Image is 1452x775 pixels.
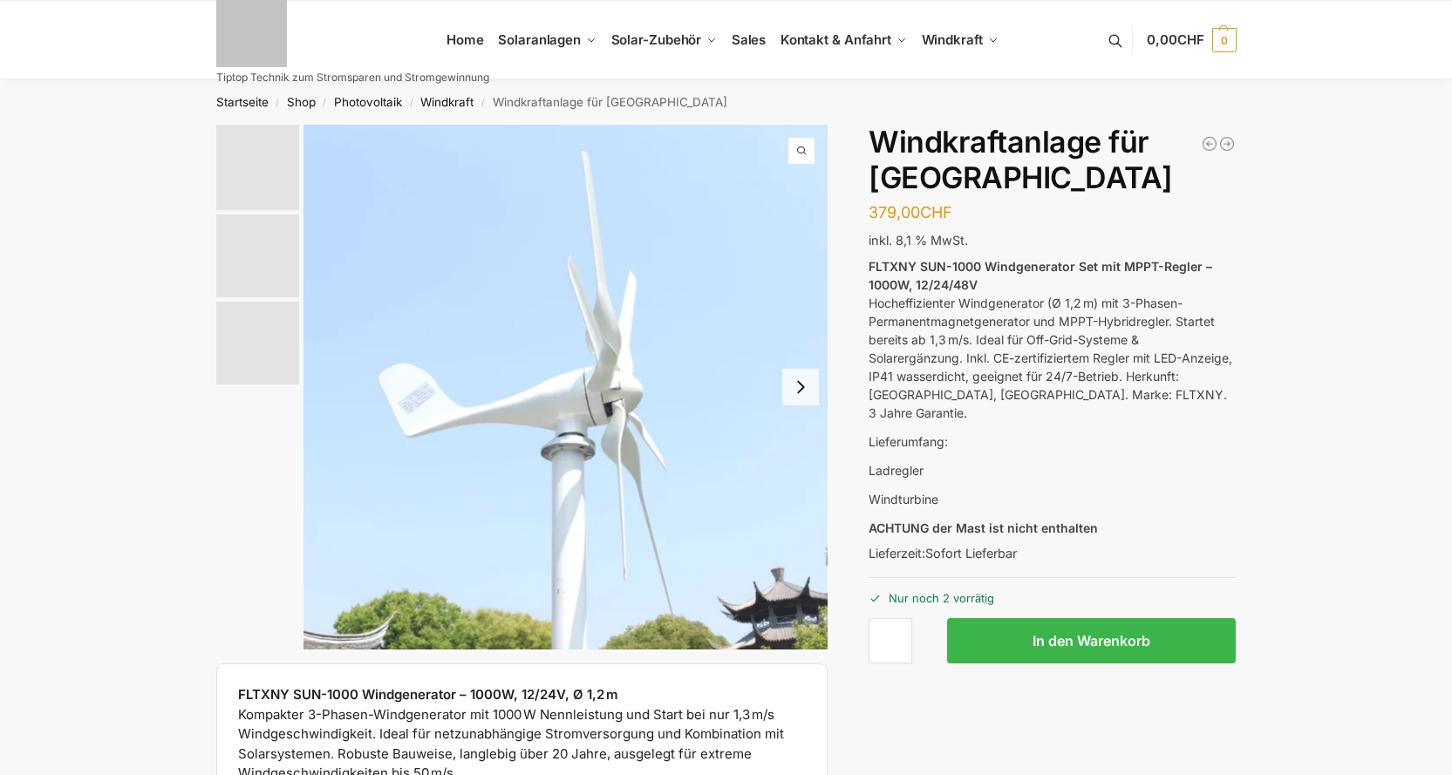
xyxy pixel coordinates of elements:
span: Solaranlagen [498,31,581,48]
span: / [402,96,420,110]
img: Beispiel Anschlussmöglickeit [216,302,299,384]
p: Hocheffizienter Windgenerator (Ø 1,2 m) mit 3-Phasen-Permanentmagnetgenerator und MPPT-Hybridregl... [869,257,1236,422]
a: Sales [724,1,773,79]
span: / [316,96,334,110]
span: Sales [732,31,767,48]
a: Windkraft [914,1,1005,79]
span: Solar-Zubehör [611,31,702,48]
a: Windkraft [420,95,474,109]
span: Lieferzeit: [869,546,1017,561]
p: Windturbine [869,490,1236,508]
a: Vertikal Windkraftwerk 2000 Watt [1218,135,1236,153]
span: CHF [1177,31,1204,48]
a: Solar-Zubehör [603,1,724,79]
a: Shop [287,95,316,109]
img: Mini Wind Turbine [216,214,299,297]
span: Sofort Lieferbar [925,546,1017,561]
a: Photovoltaik [334,95,402,109]
p: Lieferumfang: [869,432,1236,451]
img: Windrad für Balkon und Terrasse [303,125,828,649]
a: 0,00CHF 0 [1147,14,1236,66]
span: 0 [1212,28,1237,52]
img: Windrad für Balkon und Terrasse [216,125,299,210]
span: CHF [920,203,952,221]
input: Produktmenge [869,618,912,663]
a: Solaranlagen [491,1,603,79]
button: Next slide [782,369,819,405]
a: Startseite [216,95,269,109]
span: Windkraft [922,31,983,48]
p: Tiptop Technik zum Stromsparen und Stromgewinnung [216,72,489,83]
strong: ACHTUNG der Mast ist nicht enthalten [869,520,1098,535]
span: / [269,96,287,110]
span: / [474,96,492,110]
strong: FLTXNY SUN-1000 Windgenerator – 1000W, 12/24V, Ø 1,2 m [238,686,618,703]
h1: Windkraftanlage für [GEOGRAPHIC_DATA] [869,125,1236,196]
p: Nur noch 2 vorrätig [869,577,1236,608]
a: Windrad für Balkon und TerrasseH25d70edd566e438facad4884e2e6271dF [303,125,828,649]
p: Ladregler [869,461,1236,479]
span: Kontakt & Anfahrt [781,31,891,48]
bdi: 379,00 [869,203,952,221]
span: 0,00 [1147,31,1203,48]
a: Kontakt & Anfahrt [773,1,914,79]
span: inkl. 8,1 % MwSt. [869,233,968,248]
nav: Breadcrumb [185,79,1267,125]
a: Flexible Solarpanels (2×120 W) & SolarLaderegler [1201,135,1218,153]
button: In den Warenkorb [947,618,1236,663]
strong: FLTXNY SUN-1000 Windgenerator Set mit MPPT-Regler – 1000W, 12/24/48V [869,259,1212,292]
